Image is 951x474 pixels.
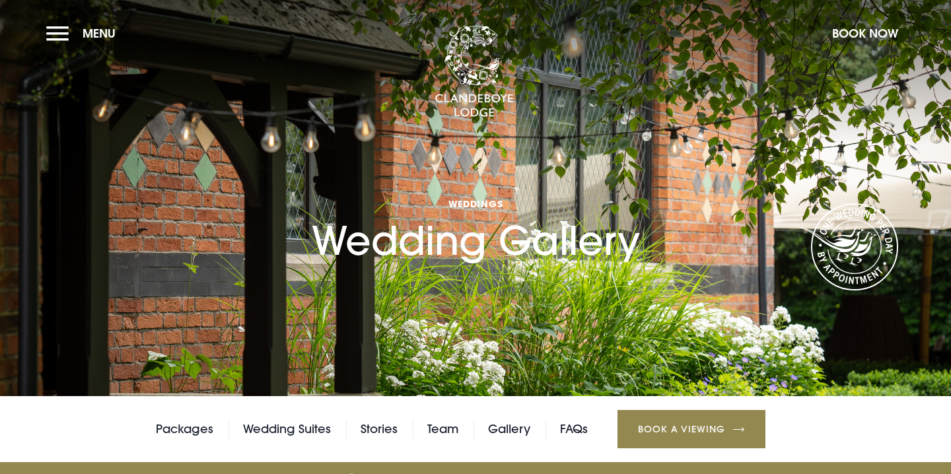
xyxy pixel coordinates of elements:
a: Book a Viewing [617,410,765,448]
a: Wedding Suites [243,419,331,439]
span: Weddings [312,197,640,210]
a: FAQs [560,419,588,439]
a: Packages [156,419,213,439]
h1: Wedding Gallery [312,139,640,264]
a: Stories [361,419,398,439]
span: Menu [83,26,116,41]
a: Gallery [488,419,530,439]
a: Team [427,419,458,439]
img: Clandeboye Lodge [435,26,514,118]
button: Menu [46,19,122,48]
button: Book Now [826,19,905,48]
